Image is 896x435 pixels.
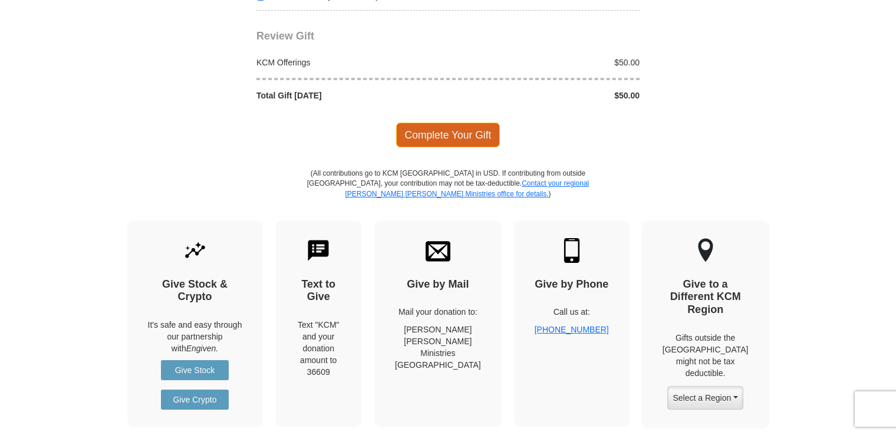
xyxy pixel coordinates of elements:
p: It's safe and easy through our partnership with [148,319,242,354]
div: KCM Offerings [251,57,449,68]
h4: Text to Give [296,278,342,304]
p: [PERSON_NAME] [PERSON_NAME] Ministries [GEOGRAPHIC_DATA] [395,324,481,371]
h4: Give Stock & Crypto [148,278,242,304]
button: Select a Region [667,386,743,410]
div: $50.00 [448,90,646,101]
div: $50.00 [448,57,646,68]
span: Complete Your Gift [396,123,500,147]
p: (All contributions go to KCM [GEOGRAPHIC_DATA] in USD. If contributing from outside [GEOGRAPHIC_D... [307,169,589,220]
a: Contact your regional [PERSON_NAME] [PERSON_NAME] Ministries office for details. [345,179,589,197]
span: Review Gift [256,30,314,42]
div: Total Gift [DATE] [251,90,449,101]
a: Give Stock [161,360,229,380]
i: Engiven. [186,344,218,353]
div: Text "KCM" and your donation amount to 36609 [296,319,342,378]
h4: Give by Mail [395,278,481,291]
p: Gifts outside the [GEOGRAPHIC_DATA] might not be tax deductible. [663,332,749,379]
img: mobile.svg [559,238,584,263]
img: give-by-stock.svg [183,238,207,263]
h4: Give by Phone [535,278,609,291]
h4: Give to a Different KCM Region [663,278,749,317]
a: [PHONE_NUMBER] [535,325,609,334]
p: Call us at: [535,306,609,318]
img: envelope.svg [426,238,450,263]
img: text-to-give.svg [306,238,331,263]
img: other-region [697,238,714,263]
a: Give Crypto [161,390,229,410]
p: Mail your donation to: [395,306,481,318]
